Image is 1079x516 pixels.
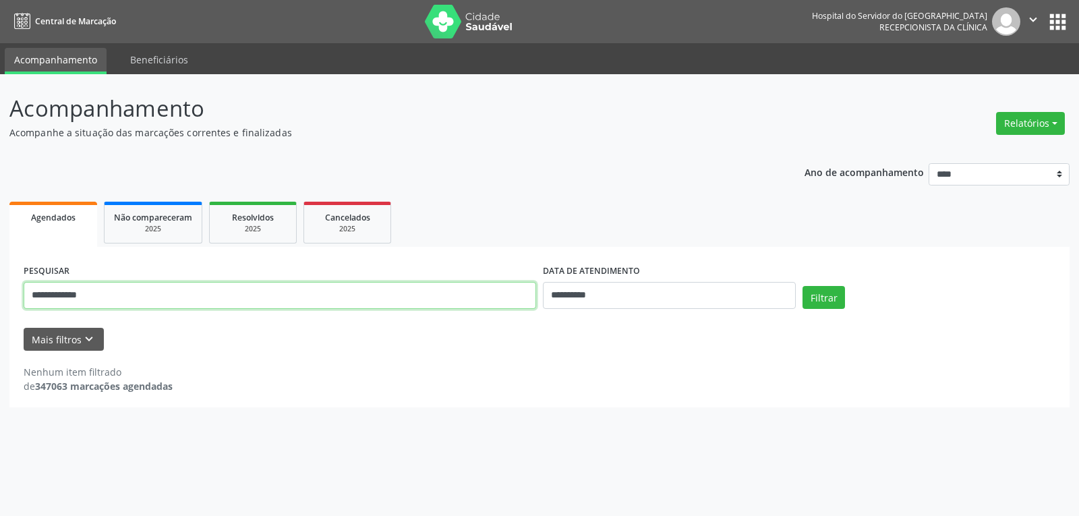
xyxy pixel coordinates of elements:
[9,125,751,140] p: Acompanhe a situação das marcações correntes e finalizadas
[24,365,173,379] div: Nenhum item filtrado
[114,212,192,223] span: Não compareceram
[24,328,104,351] button: Mais filtroskeyboard_arrow_down
[9,92,751,125] p: Acompanhamento
[803,286,845,309] button: Filtrar
[5,48,107,74] a: Acompanhamento
[35,16,116,27] span: Central de Marcação
[1026,12,1041,27] i: 
[805,163,924,180] p: Ano de acompanhamento
[1020,7,1046,36] button: 
[996,112,1065,135] button: Relatórios
[82,332,96,347] i: keyboard_arrow_down
[35,380,173,393] strong: 347063 marcações agendadas
[1046,10,1070,34] button: apps
[219,224,287,234] div: 2025
[114,224,192,234] div: 2025
[314,224,381,234] div: 2025
[812,10,987,22] div: Hospital do Servidor do [GEOGRAPHIC_DATA]
[9,10,116,32] a: Central de Marcação
[992,7,1020,36] img: img
[24,379,173,393] div: de
[31,212,76,223] span: Agendados
[879,22,987,33] span: Recepcionista da clínica
[24,261,69,282] label: PESQUISAR
[121,48,198,71] a: Beneficiários
[325,212,370,223] span: Cancelados
[232,212,274,223] span: Resolvidos
[543,261,640,282] label: DATA DE ATENDIMENTO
